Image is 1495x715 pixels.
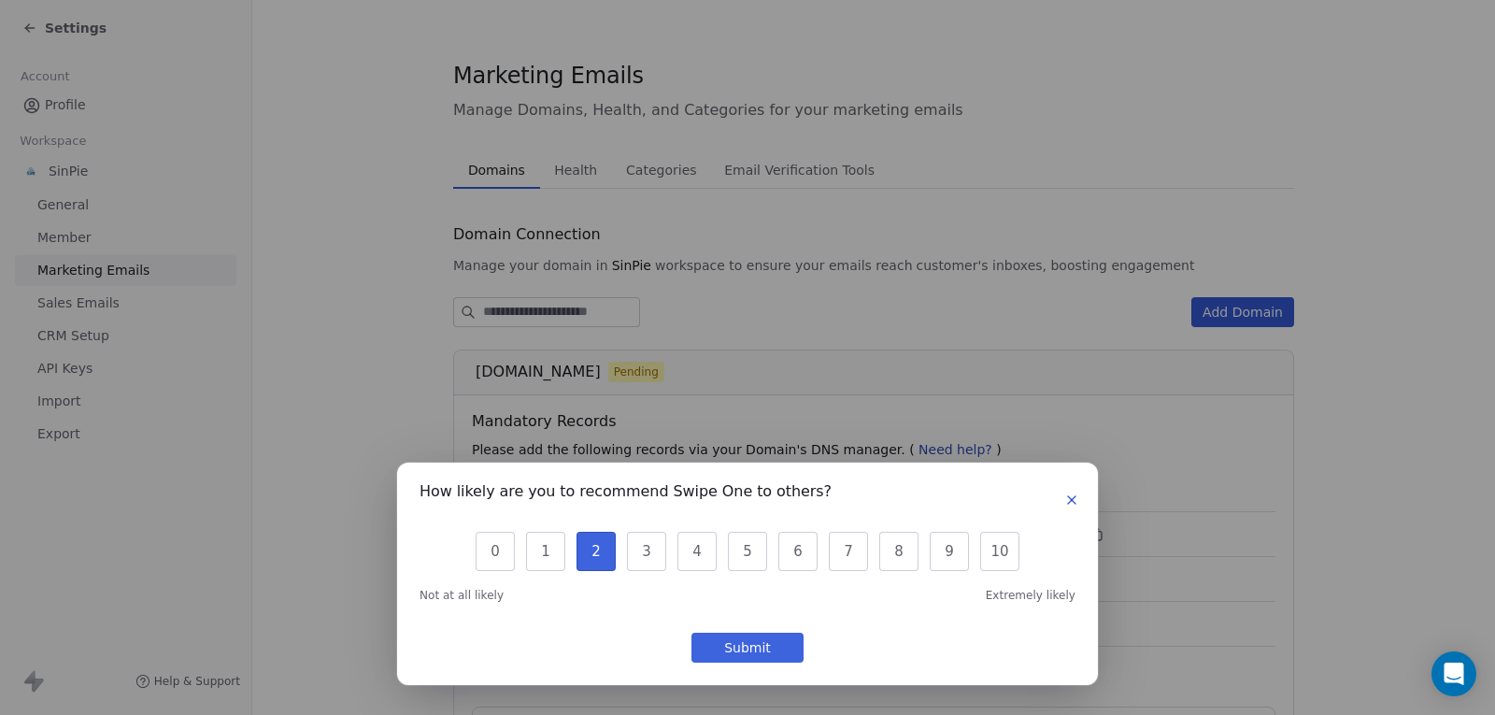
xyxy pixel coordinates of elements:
[691,633,804,663] button: Submit
[677,532,717,571] button: 4
[476,532,515,571] button: 0
[930,532,969,571] button: 9
[980,532,1019,571] button: 10
[879,532,918,571] button: 8
[829,532,868,571] button: 7
[728,532,767,571] button: 5
[986,588,1075,603] span: Extremely likely
[420,485,832,504] h1: How likely are you to recommend Swipe One to others?
[577,532,616,571] button: 2
[420,588,504,603] span: Not at all likely
[526,532,565,571] button: 1
[778,532,818,571] button: 6
[627,532,666,571] button: 3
